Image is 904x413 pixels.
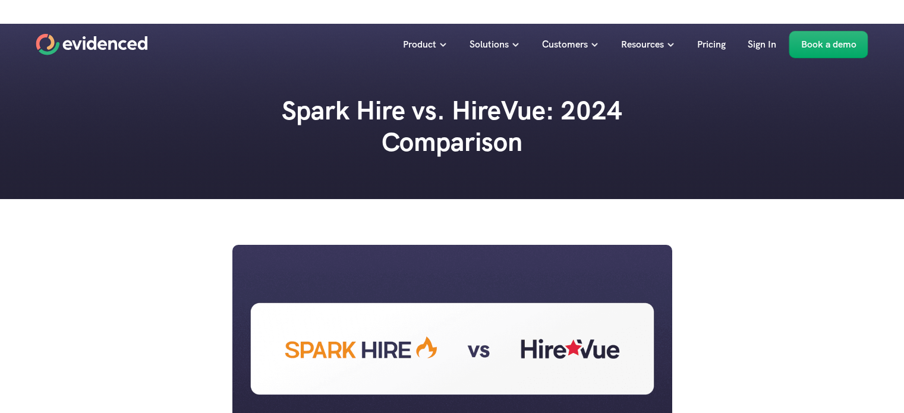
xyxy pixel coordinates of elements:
a: Home [36,34,148,55]
a: Book a demo [789,31,868,58]
p: Pricing [697,37,726,52]
p: Sign In [748,37,776,52]
p: Resources [621,37,664,52]
p: Customers [542,37,588,52]
p: Product [403,37,436,52]
h2: Spark Hire vs. HireVue: 2024 Comparison [274,95,631,158]
a: Sign In [739,31,785,58]
p: Book a demo [801,37,856,52]
p: Solutions [470,37,509,52]
a: Pricing [688,31,735,58]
